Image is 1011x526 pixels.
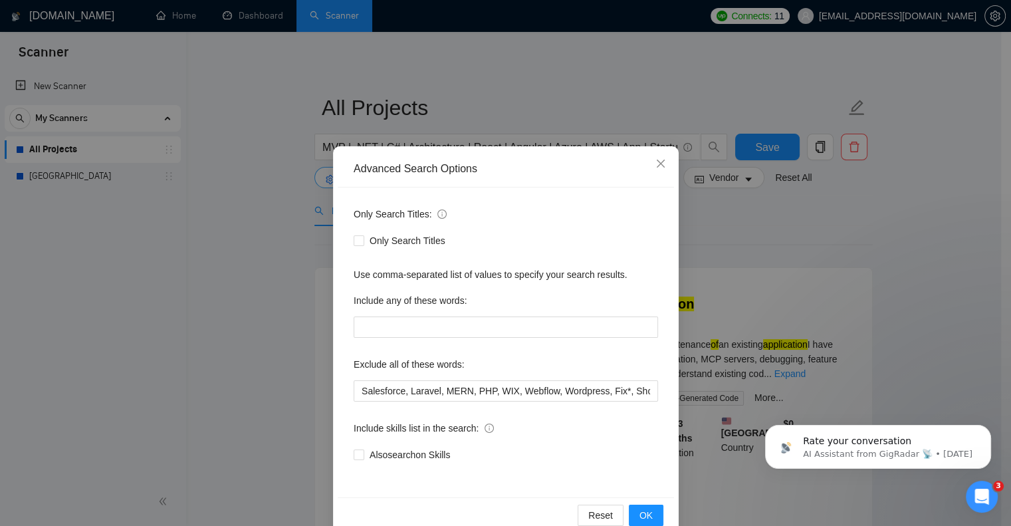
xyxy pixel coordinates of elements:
span: Include skills list in the search: [354,421,494,436]
button: OK [628,505,663,526]
button: Reset [578,505,623,526]
iframe: Intercom live chat [966,481,998,513]
label: Exclude all of these words: [354,354,465,375]
span: OK [639,508,652,523]
span: Only Search Titles [364,233,451,248]
div: Advanced Search Options [354,162,658,176]
span: Also search on Skills [364,448,455,462]
span: close [655,158,666,169]
button: Close [643,146,679,182]
iframe: Intercom notifications message [745,397,1011,490]
span: info-circle [485,424,494,433]
label: Include any of these words: [354,290,467,311]
span: 3 [993,481,1004,491]
div: Use comma-separated list of values to specify your search results. [354,267,658,282]
span: info-circle [437,209,447,219]
span: Reset [588,508,613,523]
span: Only Search Titles: [354,207,447,221]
